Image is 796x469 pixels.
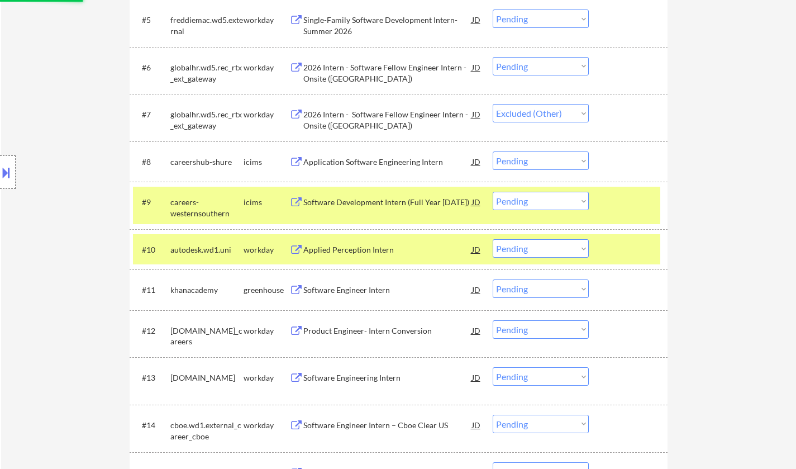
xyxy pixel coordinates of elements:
div: workday [244,325,289,337]
div: #11 [142,285,161,296]
div: [DOMAIN_NAME]_careers [170,325,244,347]
div: JD [471,151,482,172]
div: workday [244,109,289,120]
div: #12 [142,325,161,337]
div: workday [244,15,289,26]
div: 2026 Intern - Software Fellow Engineer Intern - Onsite ([GEOGRAPHIC_DATA]) [303,109,472,131]
div: #14 [142,420,161,431]
div: Software Engineer Intern – Cboe Clear US [303,420,472,431]
div: Single-Family Software Development Intern- Summer 2026 [303,15,472,36]
div: khanacademy [170,285,244,296]
div: JD [471,320,482,340]
div: Software Engineering Intern [303,372,472,383]
div: JD [471,192,482,212]
div: JD [471,104,482,124]
div: icims [244,157,289,168]
div: JD [471,367,482,387]
div: Product Engineer- Intern Conversion [303,325,472,337]
div: #13 [142,372,161,383]
div: workday [244,420,289,431]
div: JD [471,279,482,300]
div: cboe.wd1.external_career_cboe [170,420,244,442]
div: autodesk.wd1.uni [170,244,244,255]
div: icims [244,197,289,208]
div: #6 [142,62,161,73]
div: JD [471,415,482,435]
div: workday [244,62,289,73]
div: #5 [142,15,161,26]
div: greenhouse [244,285,289,296]
div: Software Development Intern (Full Year [DATE]) [303,197,472,208]
div: JD [471,57,482,77]
div: 2026 Intern - Software Fellow Engineer Intern - Onsite ([GEOGRAPHIC_DATA]) [303,62,472,84]
div: JD [471,239,482,259]
div: JD [471,10,482,30]
div: workday [244,372,289,383]
div: careers-westernsouthern [170,197,244,219]
div: careershub-shure [170,157,244,168]
div: workday [244,244,289,255]
div: [DOMAIN_NAME] [170,372,244,383]
div: globalhr.wd5.rec_rtx_ext_gateway [170,109,244,131]
div: Applied Perception Intern [303,244,472,255]
div: Application Software Engineering Intern [303,157,472,168]
div: globalhr.wd5.rec_rtx_ext_gateway [170,62,244,84]
div: Software Engineer Intern [303,285,472,296]
div: freddiemac.wd5.external [170,15,244,36]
